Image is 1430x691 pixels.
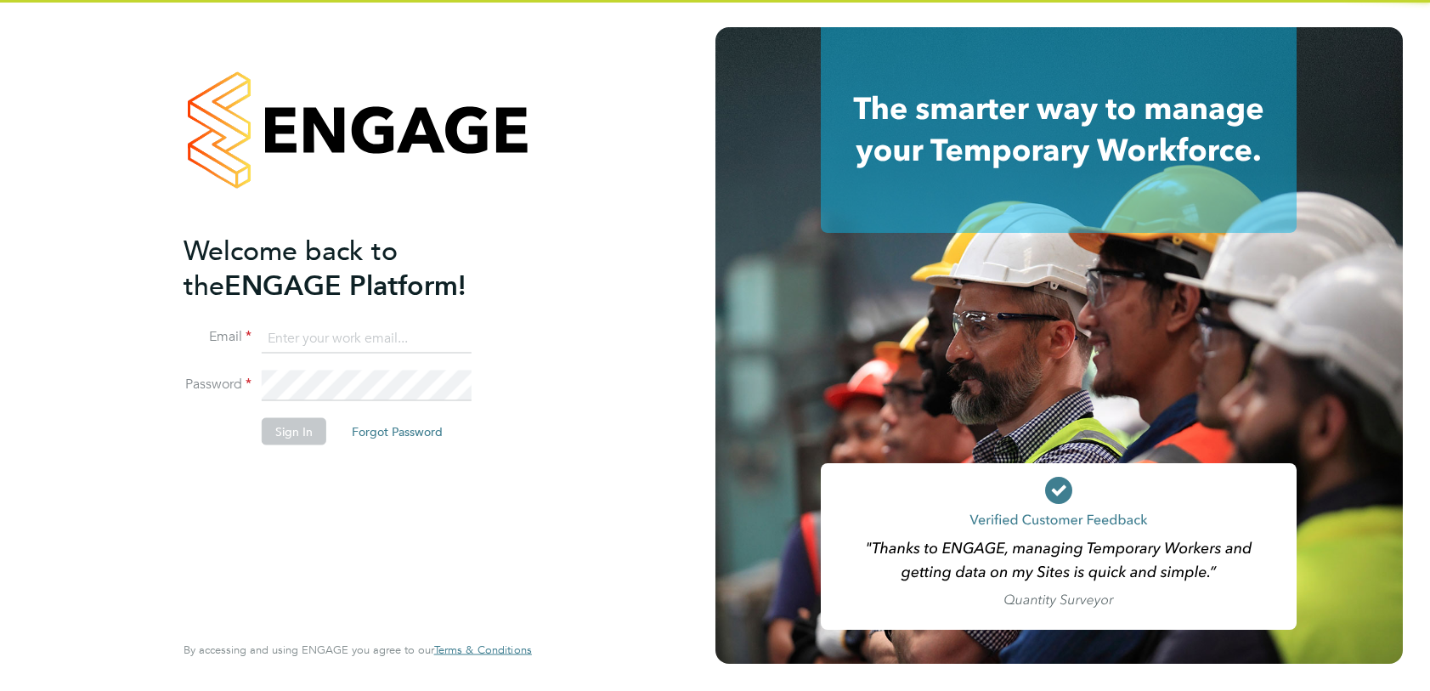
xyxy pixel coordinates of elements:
[338,418,456,445] button: Forgot Password
[262,323,472,354] input: Enter your work email...
[184,376,252,394] label: Password
[184,233,515,303] h2: ENGAGE Platform!
[184,234,398,302] span: Welcome back to the
[262,418,326,445] button: Sign In
[434,643,532,657] span: Terms & Conditions
[184,328,252,346] label: Email
[184,643,532,657] span: By accessing and using ENGAGE you agree to our
[434,643,532,657] a: Terms & Conditions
